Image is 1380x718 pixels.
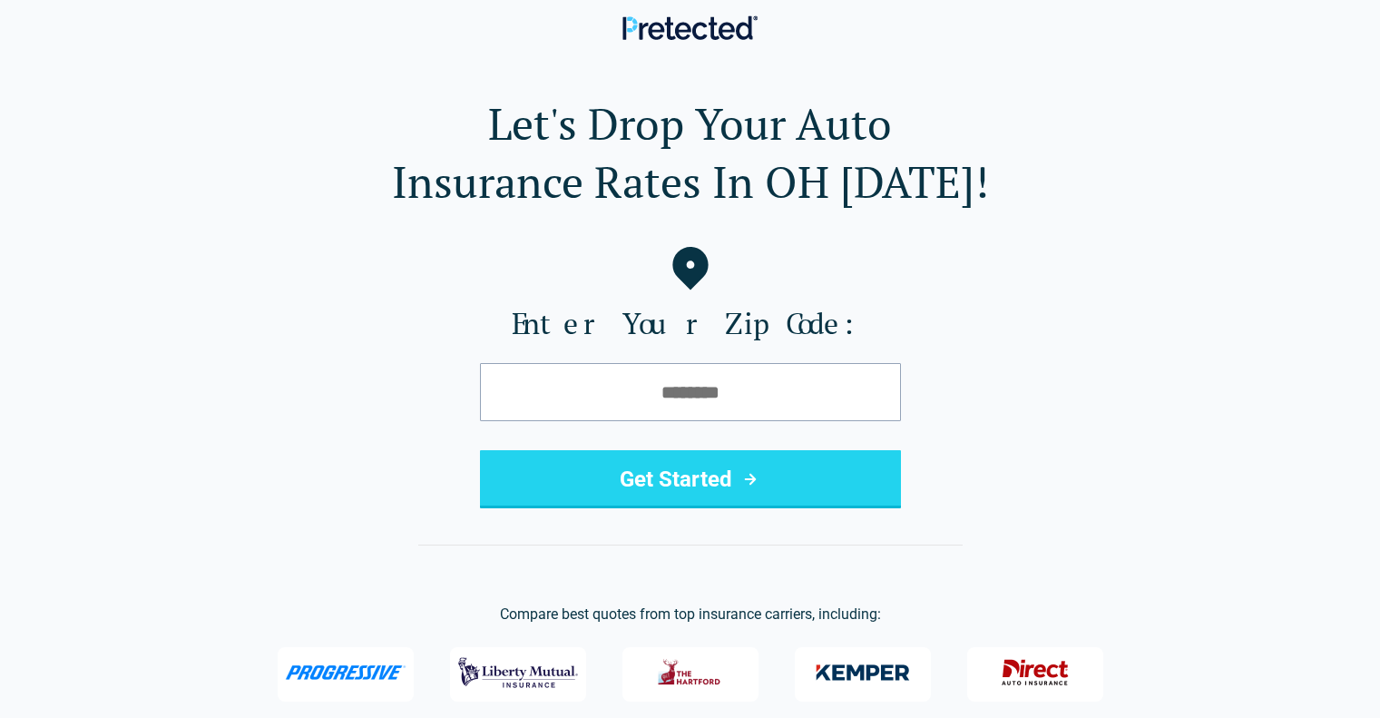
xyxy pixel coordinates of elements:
img: Direct General [991,649,1080,696]
h1: Let's Drop Your Auto Insurance Rates In OH [DATE]! [29,94,1351,211]
img: Liberty Mutual [458,649,578,696]
p: Compare best quotes from top insurance carriers, including: [29,604,1351,625]
img: The Hartford [646,649,735,696]
img: Progressive [285,665,406,680]
label: Enter Your Zip Code: [29,305,1351,341]
img: Kemper [803,649,923,696]
img: Pretected [622,15,758,40]
button: Get Started [480,450,901,508]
